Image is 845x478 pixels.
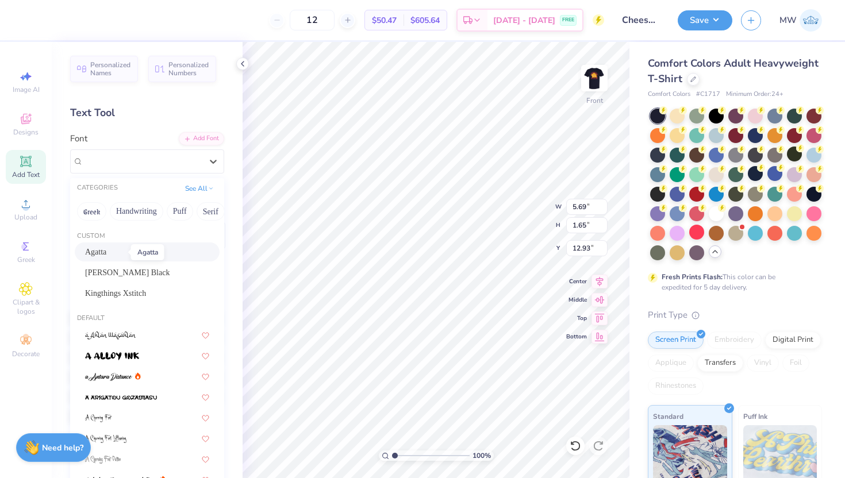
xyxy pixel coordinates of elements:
input: – – [290,10,335,30]
span: Upload [14,213,37,222]
div: Agatta [131,244,164,260]
button: Serif [197,202,225,221]
span: Add Text [12,170,40,179]
button: See All [182,183,217,194]
img: Front [583,67,606,90]
div: Text Tool [70,105,224,121]
img: a Antara Distance [85,373,132,381]
span: Center [566,277,587,286]
span: MW [779,14,797,27]
div: Foil [782,354,809,372]
span: Bottom [566,333,587,341]
strong: Need help? [42,442,83,453]
div: Default [70,314,224,323]
img: Maya Williams [800,9,822,32]
span: Personalized Numbers [168,61,209,77]
img: a Ahlan Wasahlan [85,331,136,340]
button: Handwriting [110,202,163,221]
span: Decorate [12,349,40,358]
button: Save [678,10,732,30]
img: A Charming Font [85,414,112,422]
span: Top [566,314,587,322]
div: Transfers [697,354,743,372]
span: Greek [17,255,35,264]
div: Vinyl [747,354,779,372]
div: This color can be expedited for 5 day delivery. [662,272,803,292]
div: Screen Print [648,331,704,349]
span: 100 % [473,450,491,461]
button: Greek [77,202,106,221]
span: Designs [13,128,39,137]
span: Agatta [85,246,106,258]
div: CATEGORIES [77,183,118,193]
div: Digital Print [765,331,821,349]
span: Comfort Colors Adult Heavyweight T-Shirt [648,56,819,86]
span: # C1717 [696,90,720,99]
span: Minimum Order: 24 + [726,90,783,99]
span: Kingthings Xstitch [85,287,146,299]
span: Clipart & logos [6,298,46,316]
span: FREE [562,16,574,24]
span: [DATE] - [DATE] [493,14,555,26]
div: Embroidery [707,331,762,349]
img: A Charming Font Outline [85,456,121,464]
span: Image AI [13,85,40,94]
span: Personalized Names [90,61,131,77]
a: MW [779,9,822,32]
div: Applique [648,354,694,372]
span: Comfort Colors [648,90,690,99]
button: Puff [167,202,193,221]
img: a Alloy Ink [85,352,139,360]
span: $50.47 [372,14,397,26]
img: A Charming Font Leftleaning [85,435,126,443]
label: Font [70,132,87,145]
div: Rhinestones [648,377,704,395]
span: [PERSON_NAME] Black [85,267,170,279]
strong: Fresh Prints Flash: [662,272,723,282]
div: Custom [70,232,224,241]
span: Puff Ink [743,410,767,422]
div: Add Font [179,132,224,145]
div: Front [586,95,603,106]
div: Print Type [648,309,822,322]
span: Middle [566,296,587,304]
input: Untitled Design [613,9,669,32]
span: Standard [653,410,683,422]
span: $605.64 [410,14,440,26]
img: a Arigatou Gozaimasu [85,394,157,402]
